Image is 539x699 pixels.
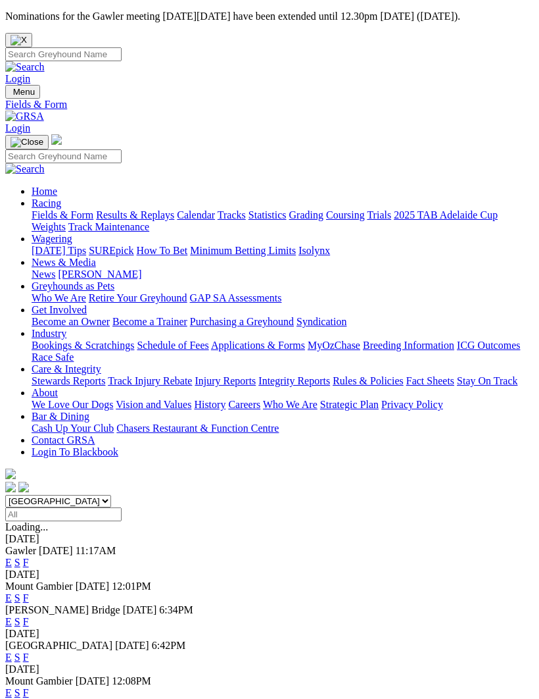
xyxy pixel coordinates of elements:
[32,399,534,411] div: About
[14,652,20,663] a: S
[195,375,256,386] a: Injury Reports
[32,340,534,363] div: Industry
[76,545,116,556] span: 11:17AM
[32,209,534,233] div: Racing
[263,399,317,410] a: Who We Are
[116,423,279,434] a: Chasers Restaurant & Function Centre
[159,604,193,615] span: 6:34PM
[14,687,20,698] a: S
[394,209,498,220] a: 2025 TAB Adelaide Cup
[5,507,122,521] input: Select date
[5,111,44,122] img: GRSA
[32,197,61,209] a: Racing
[14,592,20,604] a: S
[108,375,192,386] a: Track Injury Rebate
[51,134,62,145] img: logo-grsa-white.png
[32,434,95,446] a: Contact GRSA
[218,209,246,220] a: Tracks
[32,245,86,256] a: [DATE] Tips
[23,557,29,568] a: F
[32,340,134,351] a: Bookings & Scratchings
[190,245,296,256] a: Minimum Betting Limits
[190,292,282,303] a: GAP SA Assessments
[248,209,287,220] a: Statistics
[5,616,12,627] a: E
[137,340,208,351] a: Schedule of Fees
[457,340,520,351] a: ICG Outcomes
[5,663,534,675] div: [DATE]
[228,399,260,410] a: Careers
[5,122,30,134] a: Login
[5,33,32,47] button: Close
[32,375,105,386] a: Stewards Reports
[112,581,151,592] span: 12:01PM
[32,423,114,434] a: Cash Up Your Club
[5,569,534,581] div: [DATE]
[32,328,66,339] a: Industry
[5,533,534,545] div: [DATE]
[32,375,534,387] div: Care & Integrity
[116,399,191,410] a: Vision and Values
[32,186,57,197] a: Home
[32,292,86,303] a: Who We Are
[5,47,122,61] input: Search
[14,616,20,627] a: S
[296,316,346,327] a: Syndication
[32,399,113,410] a: We Love Our Dogs
[5,73,30,84] a: Login
[32,304,87,315] a: Get Involved
[14,557,20,568] a: S
[5,61,45,73] img: Search
[289,209,323,220] a: Grading
[5,557,12,568] a: E
[5,545,36,556] span: Gawler
[32,351,74,363] a: Race Safe
[115,640,149,651] span: [DATE]
[32,245,534,257] div: Wagering
[457,375,517,386] a: Stay On Track
[58,269,141,280] a: [PERSON_NAME]
[32,411,89,422] a: Bar & Dining
[89,245,133,256] a: SUREpick
[32,280,114,292] a: Greyhounds as Pets
[194,399,225,410] a: History
[23,616,29,627] a: F
[298,245,330,256] a: Isolynx
[5,85,40,99] button: Toggle navigation
[5,482,16,492] img: facebook.svg
[32,269,55,280] a: News
[406,375,454,386] a: Fact Sheets
[68,221,149,232] a: Track Maintenance
[5,99,534,111] a: Fields & Form
[5,581,73,592] span: Mount Gambier
[320,399,379,410] a: Strategic Plan
[32,316,534,328] div: Get Involved
[137,245,188,256] a: How To Bet
[32,292,534,304] div: Greyhounds as Pets
[11,137,43,147] img: Close
[32,387,58,398] a: About
[76,581,110,592] span: [DATE]
[13,87,35,97] span: Menu
[23,652,29,663] a: F
[5,592,12,604] a: E
[89,292,187,303] a: Retire Your Greyhound
[152,640,186,651] span: 6:42PM
[123,604,157,615] span: [DATE]
[5,640,112,651] span: [GEOGRAPHIC_DATA]
[32,363,101,375] a: Care & Integrity
[32,446,118,457] a: Login To Blackbook
[11,35,27,45] img: X
[32,316,110,327] a: Become an Owner
[5,652,12,663] a: E
[308,340,360,351] a: MyOzChase
[32,221,66,232] a: Weights
[32,269,534,280] div: News & Media
[177,209,215,220] a: Calendar
[5,604,120,615] span: [PERSON_NAME] Bridge
[76,675,110,686] span: [DATE]
[5,687,12,698] a: E
[333,375,404,386] a: Rules & Policies
[211,340,305,351] a: Applications & Forms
